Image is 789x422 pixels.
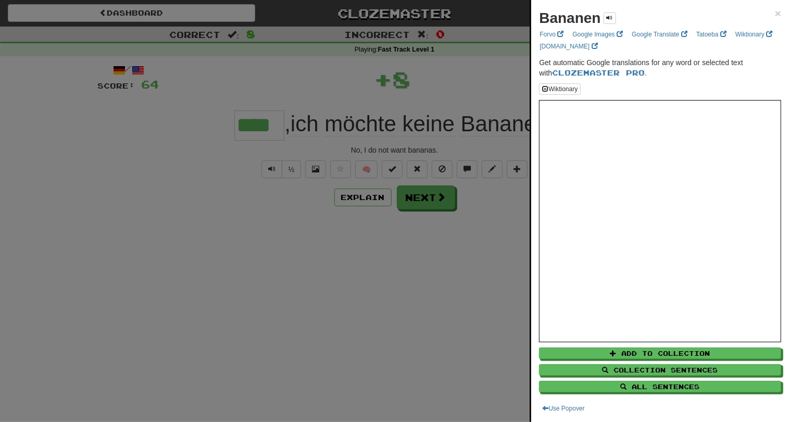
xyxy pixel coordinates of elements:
button: Wiktionary [539,83,581,95]
button: Use Popover [539,403,587,414]
a: Clozemaster Pro [552,68,645,77]
button: Add to Collection [539,347,781,359]
button: Collection Sentences [539,364,781,376]
a: Forvo [536,29,567,40]
a: [DOMAIN_NAME] [536,41,600,52]
a: Wiktionary [732,29,775,40]
a: Google Translate [629,29,691,40]
strong: Bananen [539,10,600,26]
button: All Sentences [539,381,781,392]
a: Tatoeba [693,29,730,40]
p: Get automatic Google translations for any word or selected text with . [539,57,781,78]
button: Close [775,8,781,19]
span: × [775,7,781,19]
a: Google Images [569,29,626,40]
